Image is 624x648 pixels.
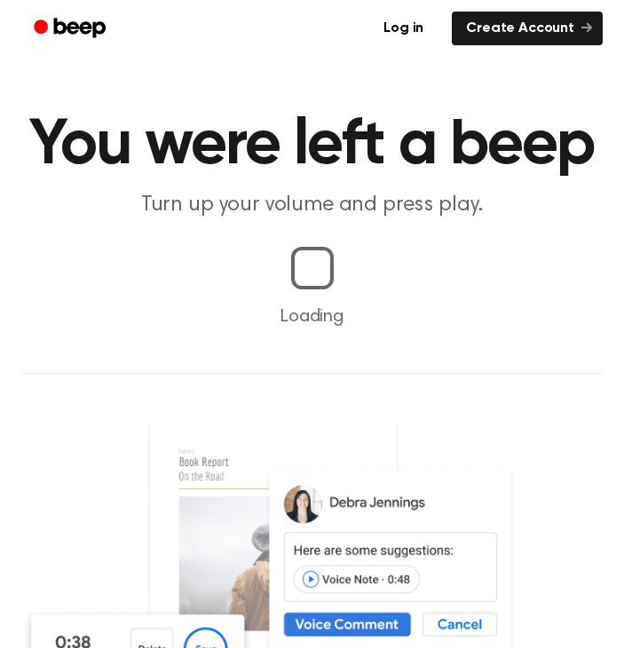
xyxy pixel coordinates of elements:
p: Loading [21,304,603,330]
h1: You were left a beep [21,114,603,178]
a: Create Account [452,12,603,45]
a: Log in [366,8,441,49]
p: Turn up your volume and press play. [21,192,603,218]
a: Beep [21,12,122,46]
